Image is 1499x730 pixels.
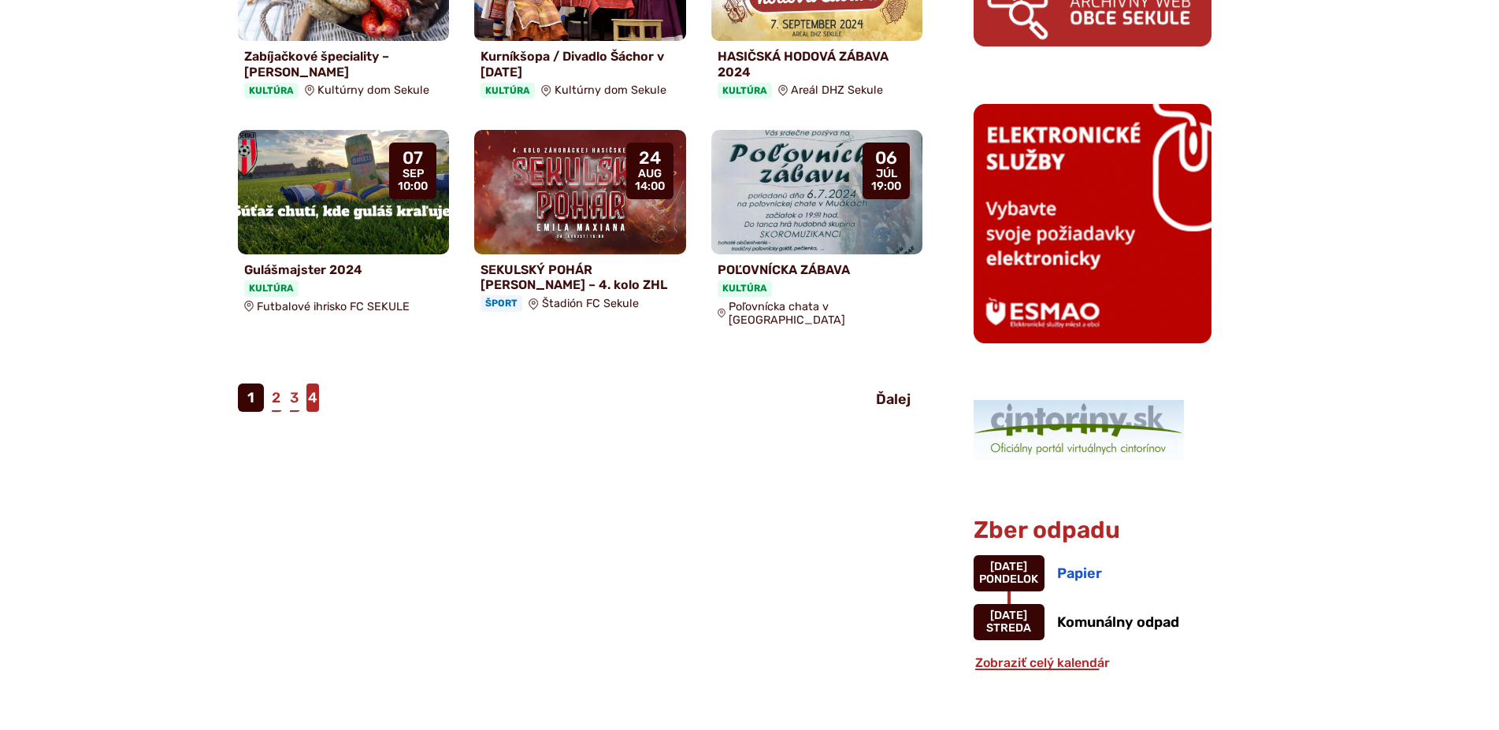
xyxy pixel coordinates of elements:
[718,83,772,98] span: Kultúra
[480,49,680,79] h4: Kurníkšopa / Divadlo Šáchor v [DATE]
[974,517,1211,543] h3: Zber odpadu
[974,655,1111,670] a: Zobraziť celý kalendár
[635,180,665,193] span: 14:00
[555,83,666,97] span: Kultúrny dom Sekule
[398,168,428,180] span: sep
[990,560,1027,573] span: [DATE]
[244,280,299,296] span: Kultúra
[398,149,428,168] span: 07
[718,262,917,277] h4: POĽOVNÍCKA ZÁBAVA
[257,300,410,313] span: Futbalové ihrisko FC SEKULE
[729,300,916,327] span: Poľovnícka chata v [GEOGRAPHIC_DATA]
[974,604,1211,640] a: Komunálny odpad [DATE] streda
[986,621,1031,635] span: streda
[306,384,319,412] a: 4
[974,555,1211,591] a: Papier [DATE] pondelok
[863,385,923,413] a: Ďalej
[974,400,1184,460] img: 1.png
[238,384,264,412] span: 1
[718,49,917,79] h4: HASIČSKÁ HODOVÁ ZÁBAVA 2024
[474,130,686,318] a: SEKULSKÝ POHÁR [PERSON_NAME] – 4. kolo ZHL ŠportŠtadión FC Sekule 24 aug 14:00
[480,295,522,311] span: Šport
[238,130,450,319] a: Gulášmajster 2024 KultúraFutbalové ihrisko FC SEKULE 07 sep 10:00
[635,168,665,180] span: aug
[270,384,282,412] a: 2
[635,149,665,168] span: 24
[288,384,300,412] a: 3
[317,83,429,97] span: Kultúrny dom Sekule
[876,391,911,408] span: Ďalej
[542,297,639,310] span: Štadión FC Sekule
[718,280,772,296] span: Kultúra
[974,104,1211,343] img: esmao_sekule_b.png
[990,609,1027,622] span: [DATE]
[871,149,901,168] span: 06
[871,168,901,180] span: júl
[711,130,923,332] a: POĽOVNÍCKA ZÁBAVA KultúraPoľovnícka chata v [GEOGRAPHIC_DATA] 06 júl 19:00
[1057,565,1102,582] span: Papier
[791,83,883,97] span: Areál DHZ Sekule
[480,83,535,98] span: Kultúra
[244,262,443,277] h4: Gulášmajster 2024
[244,83,299,98] span: Kultúra
[871,180,901,193] span: 19:00
[1057,613,1179,631] span: Komunálny odpad
[398,180,428,193] span: 10:00
[480,262,680,292] h4: SEKULSKÝ POHÁR [PERSON_NAME] – 4. kolo ZHL
[244,49,443,79] h4: Zabíjačkové špeciality – [PERSON_NAME]
[979,573,1038,586] span: pondelok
